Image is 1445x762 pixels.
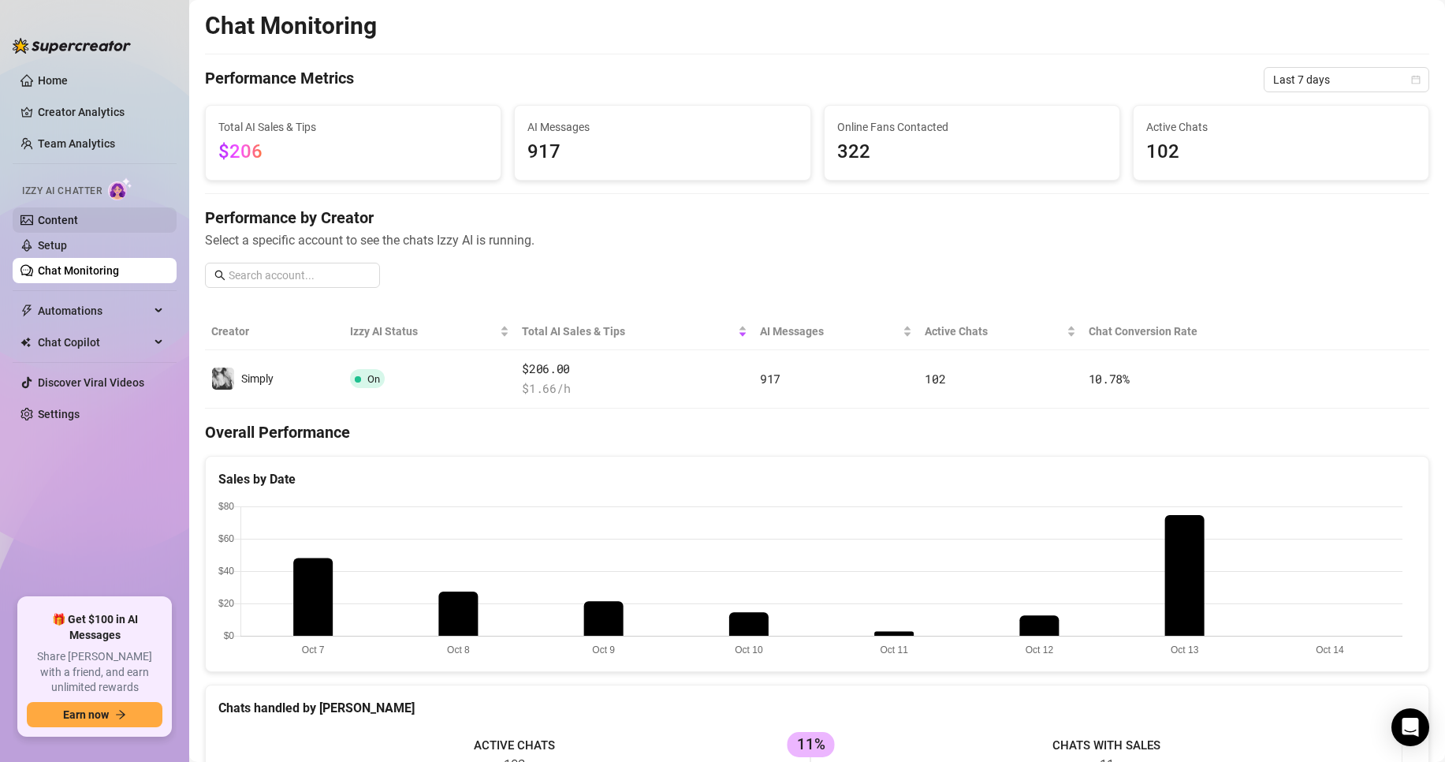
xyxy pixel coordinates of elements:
[38,239,67,252] a: Setup
[212,368,234,390] img: Simply
[214,270,225,281] span: search
[837,137,1107,167] span: 322
[38,74,68,87] a: Home
[760,323,899,340] span: AI Messages
[115,709,126,720] span: arrow-right
[205,207,1429,229] h4: Performance by Creator
[218,698,1416,718] div: Chats handled by [PERSON_NAME]
[38,99,164,125] a: Creator Analytics
[837,118,1107,136] span: Online Fans Contacted
[522,323,735,340] span: Total AI Sales & Tips
[13,38,131,54] img: logo-BBDzfeDw.svg
[38,298,150,323] span: Automations
[205,421,1429,443] h4: Overall Performance
[1089,371,1130,387] span: 10.78 %
[344,313,516,350] th: Izzy AI Status
[218,469,1416,489] div: Sales by Date
[516,313,754,350] th: Total AI Sales & Tips
[754,313,918,350] th: AI Messages
[20,304,33,317] span: thunderbolt
[522,360,747,379] span: $206.00
[925,371,945,387] span: 102
[27,702,162,727] button: Earn nowarrow-right
[229,267,371,284] input: Search account...
[38,376,144,389] a: Discover Viral Videos
[38,408,80,420] a: Settings
[38,214,78,226] a: Content
[760,371,780,387] span: 917
[218,140,263,162] span: $206
[27,649,162,696] span: Share [PERSON_NAME] with a friend, and earn unlimited rewards
[1082,313,1307,350] th: Chat Conversion Rate
[38,330,150,355] span: Chat Copilot
[527,118,797,136] span: AI Messages
[522,379,747,398] span: $ 1.66 /h
[1411,75,1421,84] span: calendar
[205,11,377,41] h2: Chat Monitoring
[350,323,497,340] span: Izzy AI Status
[1146,137,1416,167] span: 102
[1146,118,1416,136] span: Active Chats
[22,184,102,199] span: Izzy AI Chatter
[38,137,115,150] a: Team Analytics
[108,177,132,200] img: AI Chatter
[241,372,274,385] span: Simply
[527,137,797,167] span: 917
[925,323,1063,340] span: Active Chats
[205,313,344,350] th: Creator
[367,373,380,385] span: On
[1273,68,1420,92] span: Last 7 days
[20,337,31,348] img: Chat Copilot
[1391,708,1429,746] div: Open Intercom Messenger
[218,118,488,136] span: Total AI Sales & Tips
[38,264,119,277] a: Chat Monitoring
[918,313,1082,350] th: Active Chats
[205,67,354,92] h4: Performance Metrics
[205,230,1429,250] span: Select a specific account to see the chats Izzy AI is running.
[63,708,109,721] span: Earn now
[27,612,162,643] span: 🎁 Get $100 in AI Messages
